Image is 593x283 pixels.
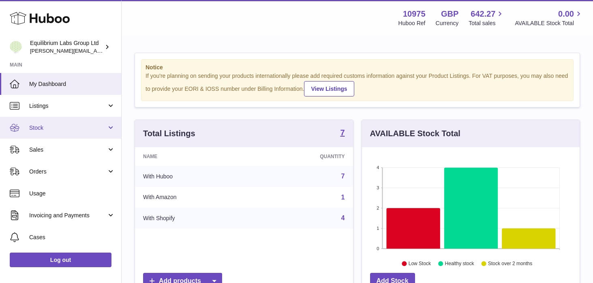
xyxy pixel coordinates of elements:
[370,128,460,139] h3: AVAILABLE Stock Total
[469,9,505,27] a: 642.27 Total sales
[135,166,254,187] td: With Huboo
[135,147,254,166] th: Name
[29,80,115,88] span: My Dashboard
[377,185,379,190] text: 3
[471,9,495,19] span: 642.27
[515,19,583,27] span: AVAILABLE Stock Total
[441,9,458,19] strong: GBP
[377,226,379,231] text: 1
[436,19,459,27] div: Currency
[10,41,22,53] img: h.woodrow@theliverclinic.com
[146,64,569,71] strong: Notice
[558,9,574,19] span: 0.00
[29,124,107,132] span: Stock
[515,9,583,27] a: 0.00 AVAILABLE Stock Total
[340,129,345,137] strong: 7
[143,128,195,139] h3: Total Listings
[408,261,431,266] text: Low Stock
[135,187,254,208] td: With Amazon
[29,168,107,176] span: Orders
[29,102,107,110] span: Listings
[29,146,107,154] span: Sales
[445,261,474,266] text: Healthy stock
[135,208,254,229] td: With Shopify
[29,190,115,197] span: Usage
[340,129,345,138] a: 7
[341,173,345,180] a: 7
[469,19,505,27] span: Total sales
[341,194,345,201] a: 1
[10,253,111,267] a: Log out
[29,234,115,241] span: Cases
[377,206,379,210] text: 2
[254,147,353,166] th: Quantity
[398,19,426,27] div: Huboo Ref
[377,246,379,251] text: 0
[29,212,107,219] span: Invoicing and Payments
[30,47,163,54] span: [PERSON_NAME][EMAIL_ADDRESS][DOMAIN_NAME]
[304,81,354,96] a: View Listings
[377,165,379,170] text: 4
[341,214,345,221] a: 4
[488,261,532,266] text: Stock over 2 months
[146,72,569,96] div: If you're planning on sending your products internationally please add required customs informati...
[403,9,426,19] strong: 10975
[30,39,103,55] div: Equilibrium Labs Group Ltd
